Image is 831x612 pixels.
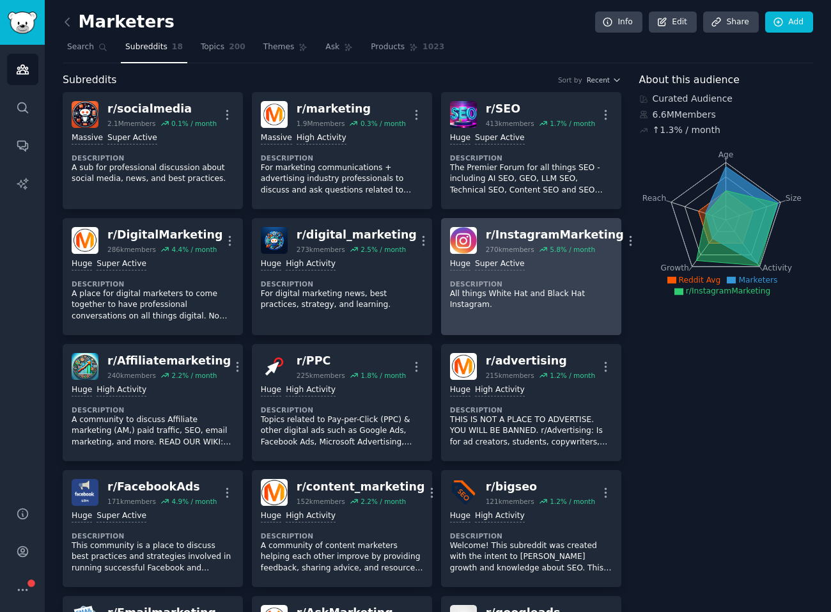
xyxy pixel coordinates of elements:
[649,12,697,33] a: Edit
[63,12,175,33] h2: Marketers
[475,384,525,396] div: High Activity
[72,153,234,162] dt: Description
[171,371,217,380] div: 2.2 % / month
[171,497,217,506] div: 4.9 % / month
[72,353,98,380] img: Affiliatemarketing
[72,227,98,254] img: DigitalMarketing
[660,263,688,272] tspan: Growth
[450,101,477,128] img: SEO
[686,286,771,295] span: r/InstagramMarketing
[297,497,345,506] div: 152k members
[321,37,357,63] a: Ask
[107,245,156,254] div: 286k members
[72,510,92,522] div: Huge
[201,42,224,53] span: Topics
[441,470,621,587] a: bigseor/bigseo121kmembers1.2% / monthHugeHigh ActivityDescriptionWelcome! This subreddit was crea...
[297,119,345,128] div: 1.9M members
[63,37,112,63] a: Search
[72,258,92,271] div: Huge
[196,37,250,63] a: Topics200
[107,227,223,243] div: r/ DigitalMarketing
[450,414,612,448] p: THIS IS NOT A PLACE TO ADVERTISE. YOU WILL BE BANNED. r/Advertising: Is for ad creators, students...
[450,132,470,145] div: Huge
[679,276,721,285] span: Reddit Avg
[639,92,814,106] div: Curated Audience
[639,108,814,122] div: 6.6M Members
[765,12,813,33] a: Add
[475,258,525,271] div: Super Active
[550,245,595,254] div: 5.8 % / month
[261,540,423,574] p: A community of content marketers helping each other improve by providing feedback, sharing advice...
[286,384,336,396] div: High Activity
[286,510,336,522] div: High Activity
[252,218,432,335] a: digital_marketingr/digital_marketing273kmembers2.5% / monthHugeHigh ActivityDescriptionFor digita...
[72,414,234,448] p: A community to discuss Affiliate marketing (AM,) paid traffic, SEO, email marketing, and more. RE...
[261,531,423,540] dt: Description
[63,344,243,461] a: Affiliatemarketingr/Affiliatemarketing240kmembers2.2% / monthHugeHigh ActivityDescriptionA commun...
[763,263,792,272] tspan: Activity
[97,510,146,522] div: Super Active
[263,42,295,53] span: Themes
[297,132,346,145] div: High Activity
[450,384,470,396] div: Huge
[475,510,525,522] div: High Activity
[107,479,217,495] div: r/ FacebookAds
[252,92,432,209] a: marketingr/marketing1.9Mmembers0.3% / monthMassiveHigh ActivityDescriptionFor marketing communica...
[361,119,406,128] div: 0.3 % / month
[261,153,423,162] dt: Description
[72,132,103,145] div: Massive
[550,119,595,128] div: 1.7 % / month
[252,344,432,461] a: PPCr/PPC225kmembers1.8% / monthHugeHigh ActivityDescriptionTopics related to Pay-per-Click (PPC) ...
[450,353,477,380] img: advertising
[450,258,470,271] div: Huge
[450,227,477,254] img: InstagramMarketing
[72,531,234,540] dt: Description
[486,119,534,128] div: 413k members
[486,497,534,506] div: 121k members
[261,258,281,271] div: Huge
[72,101,98,128] img: socialmedia
[325,42,339,53] span: Ask
[72,384,92,396] div: Huge
[229,42,245,53] span: 200
[261,384,281,396] div: Huge
[450,479,477,506] img: bigseo
[261,132,292,145] div: Massive
[361,371,406,380] div: 1.8 % / month
[486,101,595,117] div: r/ SEO
[423,42,444,53] span: 1023
[261,162,423,196] p: For marketing communications + advertising industry professionals to discuss and ask questions re...
[286,258,336,271] div: High Activity
[653,123,720,137] div: ↑ 1.3 % / month
[107,371,156,380] div: 240k members
[550,371,595,380] div: 1.2 % / month
[97,384,146,396] div: High Activity
[642,193,666,202] tspan: Reach
[297,371,345,380] div: 225k members
[72,405,234,414] dt: Description
[72,162,234,185] p: A sub for professional discussion about social media, news, and best practices.
[261,227,288,254] img: digital_marketing
[261,414,423,448] p: Topics related to Pay-per-Click (PPC) & other digital ads such as Google Ads, Facebook Ads, Micro...
[486,371,534,380] div: 215k members
[261,353,288,380] img: PPC
[67,42,94,53] span: Search
[718,150,733,159] tspan: Age
[63,218,243,335] a: DigitalMarketingr/DigitalMarketing286kmembers4.4% / monthHugeSuper ActiveDescriptionA place for d...
[297,227,417,243] div: r/ digital_marketing
[171,245,217,254] div: 4.4 % / month
[450,531,612,540] dt: Description
[441,92,621,209] a: SEOr/SEO413kmembers1.7% / monthHugeSuper ActiveDescriptionThe Premier Forum for all things SEO - ...
[97,258,146,271] div: Super Active
[252,470,432,587] a: content_marketingr/content_marketing152kmembers2.2% / monthHugeHigh ActivityDescriptionA communit...
[371,42,405,53] span: Products
[261,479,288,506] img: content_marketing
[595,12,642,33] a: Info
[259,37,313,63] a: Themes
[550,497,595,506] div: 1.2 % / month
[261,101,288,128] img: marketing
[441,218,621,335] a: InstagramMarketingr/InstagramMarketing270kmembers5.8% / monthHugeSuper ActiveDescriptionAll thing...
[475,132,525,145] div: Super Active
[63,72,117,88] span: Subreddits
[172,42,183,53] span: 18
